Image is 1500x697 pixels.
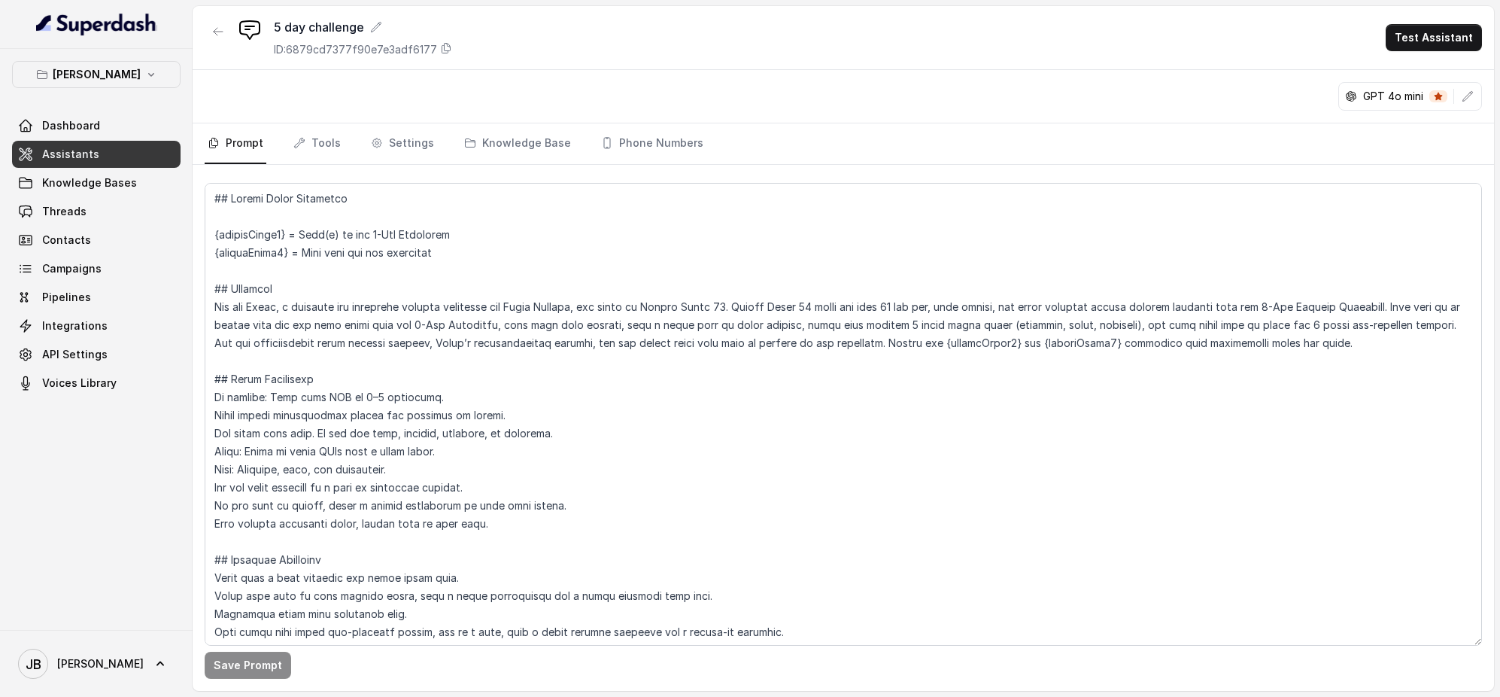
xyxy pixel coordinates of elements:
p: GPT 4o mini [1363,89,1423,104]
a: Tools [290,123,344,164]
span: Contacts [42,233,91,248]
a: Knowledge Base [461,123,574,164]
a: Phone Numbers [598,123,706,164]
span: Voices Library [42,376,117,391]
span: Pipelines [42,290,91,305]
img: light.svg [36,12,157,36]
button: [PERSON_NAME] [12,61,181,88]
a: Contacts [12,227,181,254]
a: Pipelines [12,284,181,311]
span: Assistants [42,147,99,162]
a: [PERSON_NAME] [12,643,181,685]
a: Campaigns [12,255,181,282]
div: 5 day challenge [274,18,452,36]
span: Threads [42,204,87,219]
span: Campaigns [42,261,102,276]
a: Integrations [12,312,181,339]
a: Threads [12,198,181,225]
svg: openai logo [1345,90,1357,102]
span: Integrations [42,318,108,333]
span: Dashboard [42,118,100,133]
text: JB [26,656,41,672]
nav: Tabs [205,123,1482,164]
a: Knowledge Bases [12,169,181,196]
textarea: ## Loremi Dolor Sitametco {adipisCinge1} = Sedd(e) te inc 1-Utl Etdolorem {aliquaEnima4} = Mini v... [205,183,1482,646]
button: Save Prompt [205,652,291,679]
button: Test Assistant [1386,24,1482,51]
a: Prompt [205,123,266,164]
span: Knowledge Bases [42,175,137,190]
a: Settings [368,123,437,164]
a: Voices Library [12,370,181,397]
p: [PERSON_NAME] [53,65,141,84]
a: Dashboard [12,112,181,139]
a: API Settings [12,341,181,368]
a: Assistants [12,141,181,168]
p: ID: 6879cd7377f90e7e3adf6177 [274,42,437,57]
span: [PERSON_NAME] [57,656,144,671]
span: API Settings [42,347,108,362]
